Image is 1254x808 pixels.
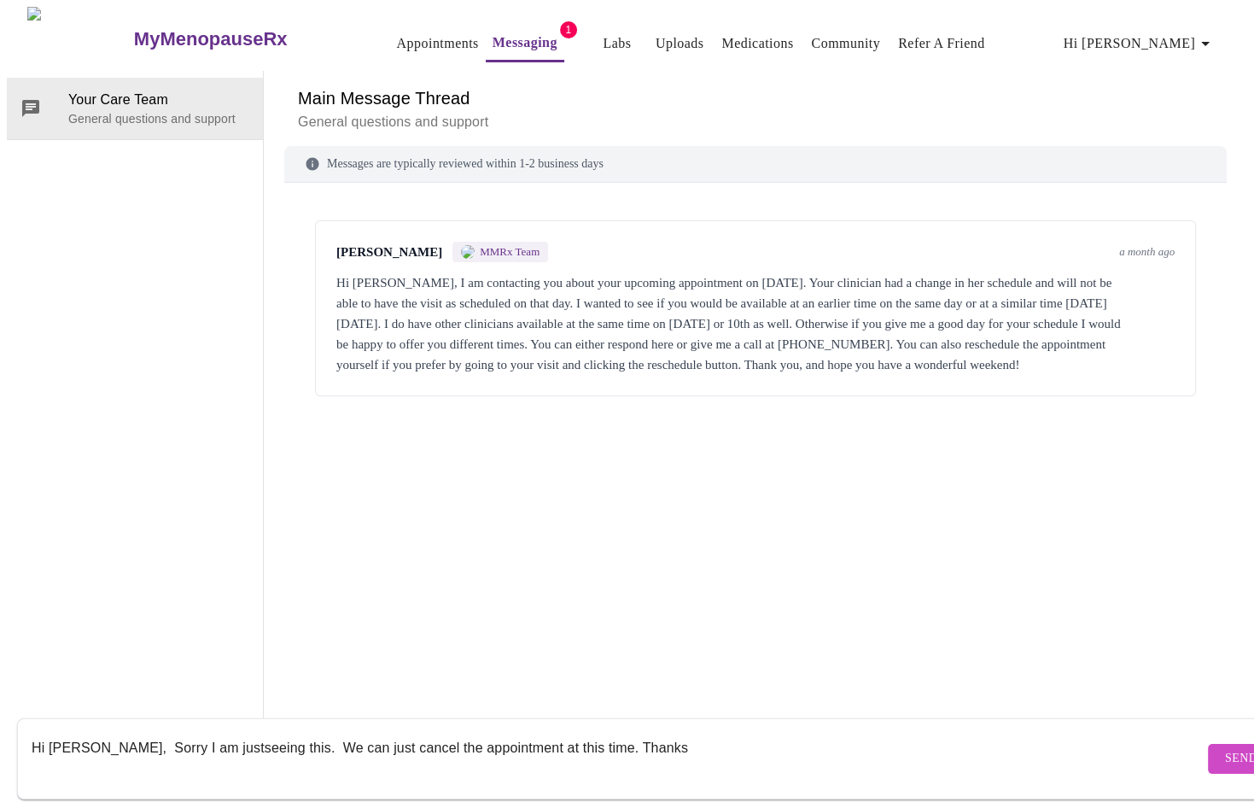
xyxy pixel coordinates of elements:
span: a month ago [1119,245,1175,259]
p: General questions and support [68,110,249,127]
button: Community [804,26,887,61]
p: General questions and support [298,112,1213,132]
span: 1 [560,21,577,38]
div: Your Care TeamGeneral questions and support [7,78,263,139]
button: Labs [590,26,644,61]
a: Medications [721,32,793,56]
img: MMRX [461,245,475,259]
div: Hi [PERSON_NAME], I am contacting you about your upcoming appointment on [DATE]. Your clinician h... [336,272,1175,375]
span: Your Care Team [68,90,249,110]
button: Appointments [390,26,486,61]
button: Messaging [486,26,564,62]
div: Messages are typically reviewed within 1-2 business days [284,146,1227,183]
h6: Main Message Thread [298,85,1213,112]
span: [PERSON_NAME] [336,245,442,260]
button: Uploads [649,26,711,61]
h3: MyMenopauseRx [134,28,288,50]
a: MyMenopauseRx [131,9,355,69]
a: Community [811,32,880,56]
a: Appointments [397,32,479,56]
span: Hi [PERSON_NAME] [1064,32,1216,56]
a: Refer a Friend [898,32,985,56]
textarea: Send a message about your appointment [32,731,1204,786]
a: Labs [603,32,631,56]
a: Messaging [493,31,557,55]
a: Uploads [656,32,704,56]
button: Medications [714,26,800,61]
img: MyMenopauseRx Logo [27,7,131,71]
button: Hi [PERSON_NAME] [1057,26,1222,61]
span: MMRx Team [480,245,540,259]
button: Refer a Friend [891,26,992,61]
